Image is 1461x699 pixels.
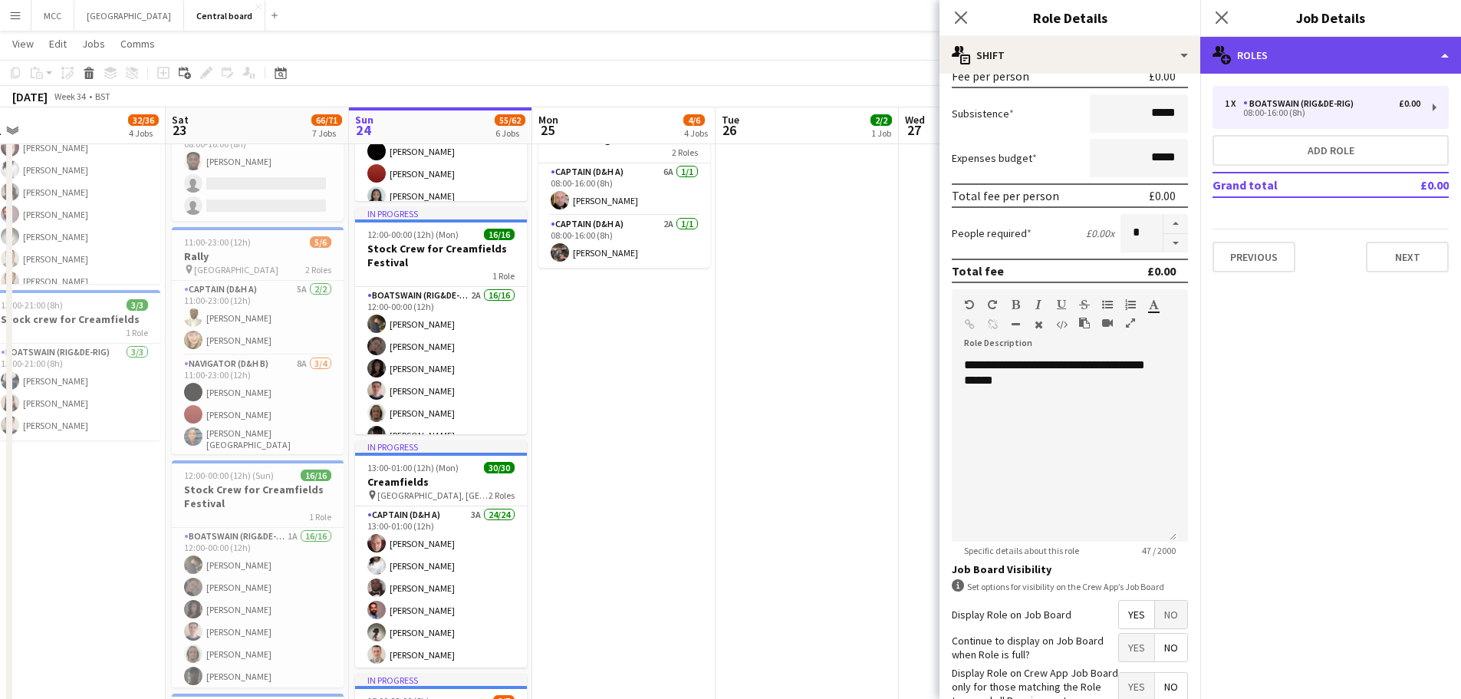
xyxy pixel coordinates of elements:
[672,147,698,158] span: 2 Roles
[683,114,705,126] span: 4/6
[1148,298,1159,311] button: Text Color
[355,207,527,434] app-job-card: In progress12:00-00:00 (12h) (Mon)16/16Stock Crew for Creamfields Festival1 RoleBoatswain (rig&de...
[1243,98,1360,109] div: Boatswain (rig&de-rig)
[305,264,331,275] span: 2 Roles
[987,298,998,311] button: Redo
[1366,242,1449,272] button: Next
[492,270,515,282] span: 1 Role
[1155,601,1187,628] span: No
[952,579,1188,594] div: Set options for visibility on the Crew App’s Job Board
[495,127,525,139] div: 6 Jobs
[126,327,148,338] span: 1 Role
[1225,109,1420,117] div: 08:00-16:00 (8h)
[49,37,67,51] span: Edit
[1056,318,1067,331] button: HTML Code
[538,216,710,268] app-card-role: Captain (D&H A)2A1/108:00-16:00 (8h)[PERSON_NAME]
[355,475,527,489] h3: Creamfields
[952,545,1091,556] span: Specific details about this role
[952,151,1037,165] label: Expenses budget
[1213,173,1376,197] td: Grand total
[1147,263,1176,279] div: £0.00
[1163,234,1188,253] button: Decrease
[31,1,74,31] button: MCC
[355,207,527,219] div: In progress
[1200,8,1461,28] h3: Job Details
[367,462,459,473] span: 13:00-01:00 (12h) (Mon)
[43,34,73,54] a: Edit
[172,249,344,263] h3: Rally
[964,298,975,311] button: Undo
[719,121,739,139] span: 26
[172,227,344,454] app-job-card: 11:00-23:00 (12h)5/6Rally [GEOGRAPHIC_DATA]2 RolesCaptain (D&H A)5A2/211:00-23:00 (12h)[PERSON_NA...
[484,462,515,473] span: 30/30
[172,124,344,221] app-card-role: Boatswain (rig&de-rig)1/308:00-16:00 (8h)[PERSON_NAME]
[1102,317,1113,329] button: Insert video
[1163,214,1188,234] button: Increase
[301,470,331,481] span: 16/16
[114,34,161,54] a: Comms
[1102,298,1113,311] button: Unordered List
[952,107,1014,120] label: Subsistence
[76,34,111,54] a: Jobs
[355,287,527,673] app-card-role: Boatswain (rig&de-rig)2A16/1612:00-00:00 (12h)[PERSON_NAME][PERSON_NAME][PERSON_NAME][PERSON_NAME...
[355,242,527,269] h3: Stock Crew for Creamfields Festival
[309,511,331,523] span: 1 Role
[1376,173,1449,197] td: £0.00
[355,114,527,256] app-card-role: Navigator (D&H B)8A3/511:00-23:00 (12h)[PERSON_NAME][PERSON_NAME][PERSON_NAME]
[952,562,1188,576] h3: Job Board Visibility
[1213,242,1295,272] button: Previous
[952,188,1059,203] div: Total fee per person
[1225,98,1243,109] div: 1 x
[1149,68,1176,84] div: £0.00
[1125,298,1136,311] button: Ordered List
[1200,37,1461,74] div: Roles
[538,113,558,127] span: Mon
[312,127,341,139] div: 7 Jobs
[355,440,527,453] div: In progress
[172,460,344,687] app-job-card: 12:00-00:00 (12h) (Sun)16/16Stock Crew for Creamfields Festival1 RoleBoatswain (rig&de-rig)1A16/1...
[377,490,489,501] span: [GEOGRAPHIC_DATA], [GEOGRAPHIC_DATA]
[1079,298,1090,311] button: Strikethrough
[172,113,189,127] span: Sat
[184,470,274,481] span: 12:00-00:00 (12h) (Sun)
[355,674,527,686] div: In progress
[1033,318,1044,331] button: Clear Formatting
[169,121,189,139] span: 23
[367,229,459,240] span: 12:00-00:00 (12h) (Mon)
[684,127,708,139] div: 4 Jobs
[939,8,1200,28] h3: Role Details
[172,71,344,221] app-job-card: 08:00-16:00 (8h)1/3Stock crew reserve list1 RoleBoatswain (rig&de-rig)1/308:00-16:00 (8h)[PERSON_...
[1056,298,1067,311] button: Underline
[1155,634,1187,661] span: No
[172,355,344,479] app-card-role: Navigator (D&H B)8A3/411:00-23:00 (12h)[PERSON_NAME][PERSON_NAME][PERSON_NAME][GEOGRAPHIC_DATA]
[355,440,527,668] div: In progress13:00-01:00 (12h) (Mon)30/30Creamfields [GEOGRAPHIC_DATA], [GEOGRAPHIC_DATA]2 RolesCap...
[184,1,265,31] button: Central board
[1130,545,1188,556] span: 47 / 2000
[538,110,710,268] app-job-card: 08:00-16:00 (8h)2/2Scarborough Break2 RolesCaptain (D&H A)6A1/108:00-16:00 (8h)[PERSON_NAME]Capta...
[722,113,739,127] span: Tue
[1079,317,1090,329] button: Paste as plain text
[355,113,373,127] span: Sun
[129,127,158,139] div: 4 Jobs
[538,163,710,216] app-card-role: Captain (D&H A)6A1/108:00-16:00 (8h)[PERSON_NAME]
[172,483,344,510] h3: Stock Crew for Creamfields Festival
[311,114,342,126] span: 66/71
[95,91,110,102] div: BST
[6,34,40,54] a: View
[1033,298,1044,311] button: Italic
[194,264,278,275] span: [GEOGRAPHIC_DATA]
[12,37,34,51] span: View
[51,91,89,102] span: Week 34
[310,236,331,248] span: 5/6
[184,236,251,248] span: 11:00-23:00 (12h)
[74,1,184,31] button: [GEOGRAPHIC_DATA]
[952,68,1029,84] div: Fee per person
[1086,226,1114,240] div: £0.00 x
[172,281,344,355] app-card-role: Captain (D&H A)5A2/211:00-23:00 (12h)[PERSON_NAME][PERSON_NAME]
[82,37,105,51] span: Jobs
[1149,188,1176,203] div: £0.00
